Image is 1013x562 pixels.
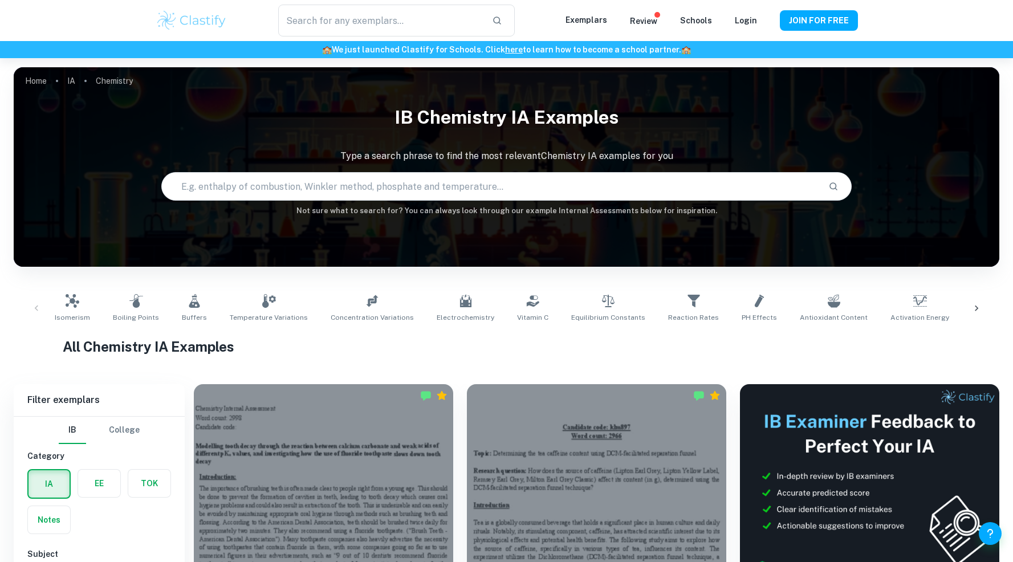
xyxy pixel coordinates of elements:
[63,336,950,357] h1: All Chemistry IA Examples
[27,548,171,560] h6: Subject
[800,312,868,323] span: Antioxidant Content
[571,312,645,323] span: Equilibrium Constants
[824,177,843,196] button: Search
[162,170,819,202] input: E.g. enthalpy of combustion, Winkler method, phosphate and temperature...
[505,45,523,54] a: here
[322,45,332,54] span: 🏫
[59,417,140,444] div: Filter type choice
[681,45,691,54] span: 🏫
[437,312,494,323] span: Electrochemistry
[113,312,159,323] span: Boiling Points
[420,390,432,401] img: Marked
[566,14,607,26] p: Exemplars
[278,5,482,36] input: Search for any exemplars...
[517,312,548,323] span: Vitamin C
[14,99,999,136] h1: IB Chemistry IA examples
[230,312,308,323] span: Temperature Variations
[128,470,170,497] button: TOK
[78,470,120,497] button: EE
[979,522,1002,545] button: Help and Feedback
[693,390,705,401] img: Marked
[709,390,721,401] div: Premium
[182,312,207,323] span: Buffers
[156,9,228,32] img: Clastify logo
[780,10,858,31] button: JOIN FOR FREE
[25,73,47,89] a: Home
[59,417,86,444] button: IB
[14,384,185,416] h6: Filter exemplars
[436,390,447,401] div: Premium
[29,470,70,498] button: IA
[742,312,777,323] span: pH Effects
[14,149,999,163] p: Type a search phrase to find the most relevant Chemistry IA examples for you
[67,73,75,89] a: IA
[630,15,657,27] p: Review
[109,417,140,444] button: College
[890,312,949,323] span: Activation Energy
[2,43,1011,56] h6: We just launched Clastify for Schools. Click to learn how to become a school partner.
[55,312,90,323] span: Isomerism
[735,16,757,25] a: Login
[680,16,712,25] a: Schools
[96,75,133,87] p: Chemistry
[28,506,70,534] button: Notes
[14,205,999,217] h6: Not sure what to search for? You can always look through our example Internal Assessments below f...
[27,450,171,462] h6: Category
[331,312,414,323] span: Concentration Variations
[668,312,719,323] span: Reaction Rates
